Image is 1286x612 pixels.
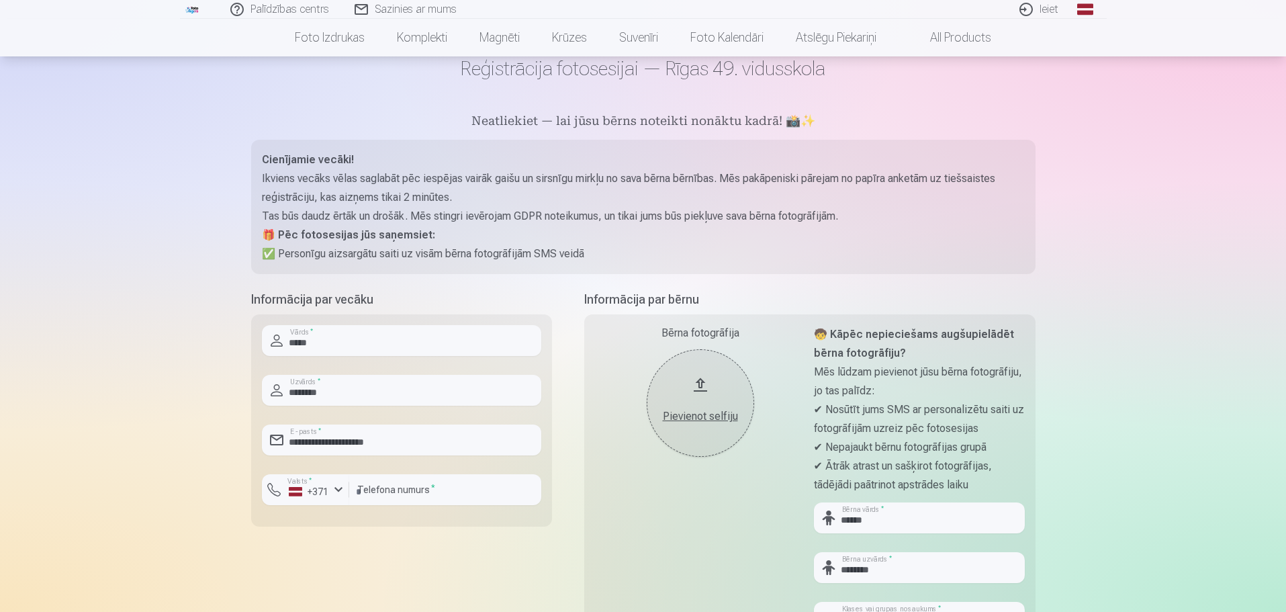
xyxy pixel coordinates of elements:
[251,290,552,309] h5: Informācija par vecāku
[814,457,1025,494] p: ✔ Ātrāk atrast un sašķirot fotogrāfijas, tādējādi paātrinot apstrādes laiku
[595,325,806,341] div: Bērna fotogrāfija
[262,169,1025,207] p: Ikviens vecāks vēlas saglabāt pēc iespējas vairāk gaišu un sirsnīgu mirkļu no sava bērna bērnības...
[814,438,1025,457] p: ✔ Nepajaukt bērnu fotogrāfijas grupā
[185,5,200,13] img: /fa1
[251,56,1036,81] h1: Reģistrācija fotosesijai — Rīgas 49. vidusskola
[892,19,1007,56] a: All products
[279,19,381,56] a: Foto izdrukas
[603,19,674,56] a: Suvenīri
[463,19,536,56] a: Magnēti
[289,485,329,498] div: +371
[262,207,1025,226] p: Tas būs daudz ērtāk un drošāk. Mēs stingri ievērojam GDPR noteikumus, un tikai jums būs piekļuve ...
[814,400,1025,438] p: ✔ Nosūtīt jums SMS ar personalizētu saiti uz fotogrāfijām uzreiz pēc fotosesijas
[381,19,463,56] a: Komplekti
[814,363,1025,400] p: Mēs lūdzam pievienot jūsu bērna fotogrāfiju, jo tas palīdz:
[584,290,1036,309] h5: Informācija par bērnu
[262,245,1025,263] p: ✅ Personīgu aizsargātu saiti uz visām bērna fotogrāfijām SMS veidā
[536,19,603,56] a: Krūzes
[647,349,754,457] button: Pievienot selfiju
[262,474,349,505] button: Valsts*+371
[814,328,1014,359] strong: 🧒 Kāpēc nepieciešams augšupielādēt bērna fotogrāfiju?
[674,19,780,56] a: Foto kalendāri
[660,408,741,425] div: Pievienot selfiju
[262,228,435,241] strong: 🎁 Pēc fotosesijas jūs saņemsiet:
[283,476,316,486] label: Valsts
[262,153,354,166] strong: Cienījamie vecāki!
[780,19,892,56] a: Atslēgu piekariņi
[251,113,1036,132] h5: Neatliekiet — lai jūsu bērns noteikti nonāktu kadrā! 📸✨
